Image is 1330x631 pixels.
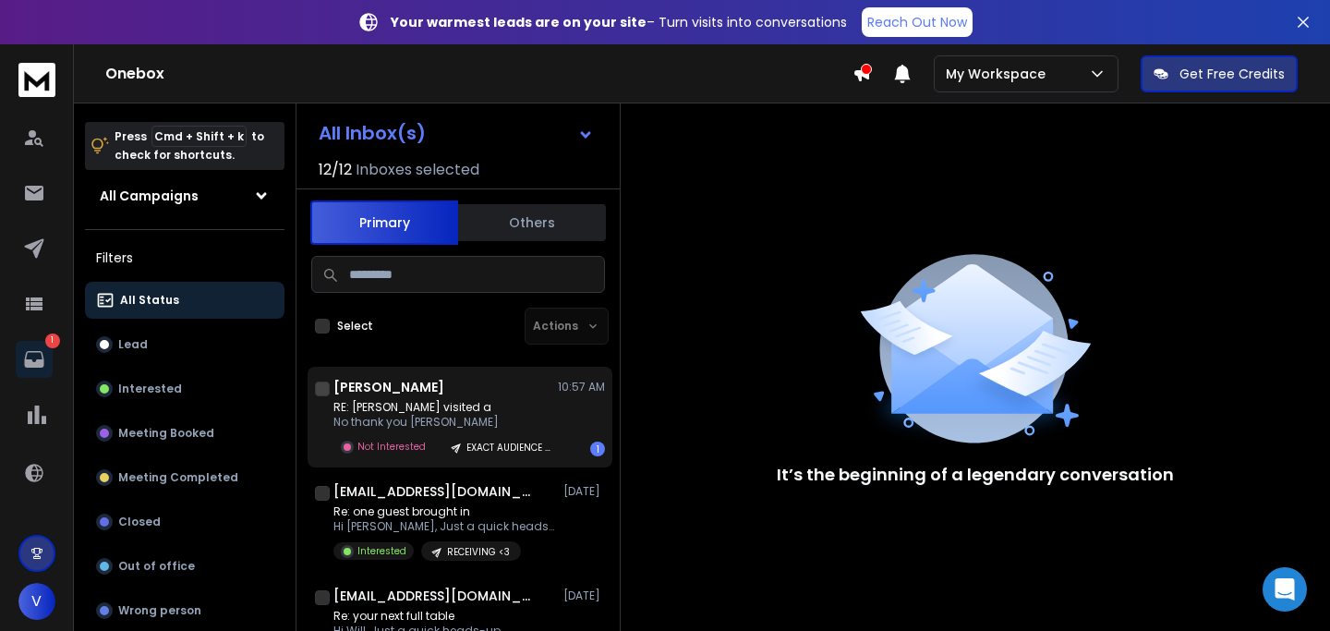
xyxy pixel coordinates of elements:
[391,13,647,31] strong: Your warmest leads are on your site
[118,426,214,441] p: Meeting Booked
[105,63,852,85] h1: Onebox
[85,459,284,496] button: Meeting Completed
[85,245,284,271] h3: Filters
[85,504,284,540] button: Closed
[18,583,55,620] button: V
[333,482,537,501] h1: [EMAIL_ADDRESS][DOMAIN_NAME] +1
[777,462,1174,488] p: It’s the beginning of a legendary conversation
[304,115,609,152] button: All Inbox(s)
[333,609,513,624] p: Re: your next full table
[466,441,555,455] p: EXACT AUDIENCE ATTORNEYS - [GEOGRAPHIC_DATA]
[319,124,426,142] h1: All Inbox(s)
[946,65,1053,83] p: My Workspace
[1179,65,1285,83] p: Get Free Credits
[337,319,373,334] label: Select
[85,548,284,585] button: Out of office
[118,337,148,352] p: Lead
[333,504,555,519] p: Re: one guest brought in
[151,126,247,147] span: Cmd + Shift + k
[310,200,458,245] button: Primary
[563,589,605,603] p: [DATE]
[16,341,53,378] a: 1
[447,545,510,559] p: RECEIVING <3
[85,177,284,214] button: All Campaigns
[333,587,537,605] h1: [EMAIL_ADDRESS][DOMAIN_NAME] +1
[1141,55,1298,92] button: Get Free Credits
[862,7,973,37] a: Reach Out Now
[590,442,605,456] div: 1
[118,382,182,396] p: Interested
[18,63,55,97] img: logo
[458,202,606,243] button: Others
[85,370,284,407] button: Interested
[356,159,479,181] h3: Inboxes selected
[1263,567,1307,612] div: Open Intercom Messenger
[45,334,60,348] p: 1
[333,519,555,534] p: Hi [PERSON_NAME], Just a quick heads-up
[333,400,555,415] p: RE: [PERSON_NAME] visited a
[120,293,179,308] p: All Status
[118,559,195,574] p: Out of office
[357,440,426,454] p: Not Interested
[118,515,161,529] p: Closed
[867,13,967,31] p: Reach Out Now
[391,13,847,31] p: – Turn visits into conversations
[85,282,284,319] button: All Status
[357,544,406,558] p: Interested
[85,592,284,629] button: Wrong person
[118,603,201,618] p: Wrong person
[563,484,605,499] p: [DATE]
[333,415,555,430] p: No thank you [PERSON_NAME]
[319,159,352,181] span: 12 / 12
[118,470,238,485] p: Meeting Completed
[85,326,284,363] button: Lead
[85,415,284,452] button: Meeting Booked
[115,127,264,164] p: Press to check for shortcuts.
[333,378,444,396] h1: [PERSON_NAME]
[100,187,199,205] h1: All Campaigns
[558,380,605,394] p: 10:57 AM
